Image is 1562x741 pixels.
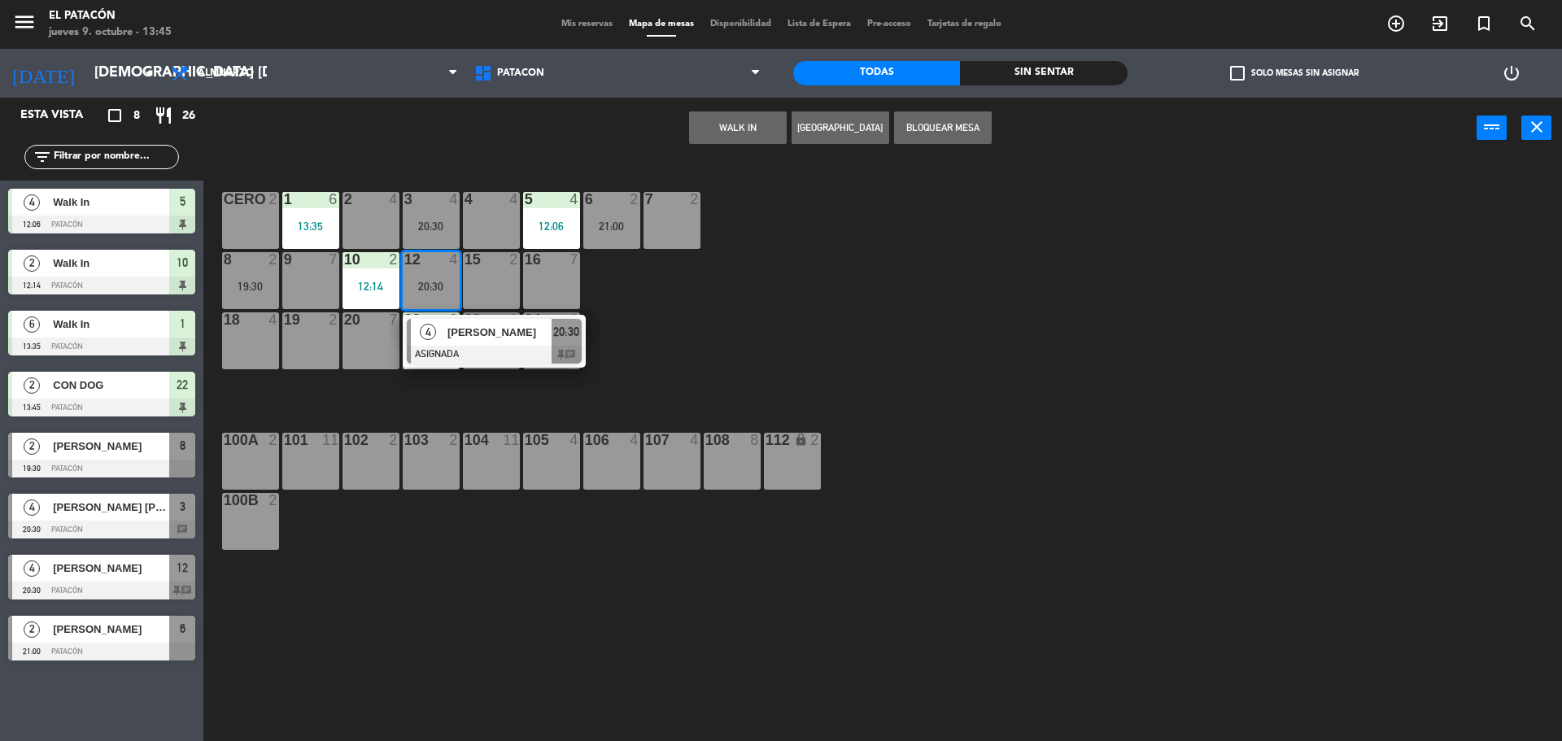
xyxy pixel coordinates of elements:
[569,312,579,327] div: 9
[389,433,399,447] div: 2
[690,433,700,447] div: 4
[53,194,169,211] span: Walk In
[449,192,459,207] div: 4
[268,192,278,207] div: 2
[52,148,178,166] input: Filtrar por nombre...
[53,438,169,455] span: [PERSON_NAME]
[779,20,859,28] span: Lista de Espera
[1518,14,1538,33] i: search
[344,192,345,207] div: 2
[585,433,586,447] div: 106
[792,111,889,144] button: [GEOGRAPHIC_DATA]
[224,312,225,327] div: 18
[284,192,285,207] div: 1
[53,621,169,638] span: [PERSON_NAME]
[1230,66,1245,81] span: check_box_outline_blank
[569,192,579,207] div: 4
[177,375,188,394] span: 22
[180,497,185,517] span: 3
[1230,66,1359,81] label: Solo mesas sin asignar
[180,192,185,211] span: 5
[329,312,338,327] div: 2
[645,192,646,207] div: 7
[182,107,195,125] span: 26
[689,111,787,144] button: WALK IN
[403,220,460,232] div: 20:30
[960,61,1127,85] div: Sin sentar
[268,252,278,267] div: 2
[585,192,586,207] div: 6
[268,312,278,327] div: 4
[33,147,52,167] i: filter_list
[750,433,760,447] div: 8
[139,63,159,83] i: arrow_drop_down
[702,20,779,28] span: Disponibilidad
[268,433,278,447] div: 2
[403,281,460,292] div: 20:30
[133,107,140,125] span: 8
[420,324,436,340] span: 4
[284,312,285,327] div: 19
[509,312,519,327] div: 9
[24,438,40,455] span: 2
[404,192,405,207] div: 3
[404,312,405,327] div: 22
[344,252,345,267] div: 10
[1474,14,1494,33] i: turned_in_not
[24,377,40,394] span: 2
[1482,117,1502,137] i: power_input
[53,377,169,394] span: CON DOG
[180,314,185,333] span: 1
[1502,63,1521,83] i: power_settings_new
[53,560,169,577] span: [PERSON_NAME]
[449,252,459,267] div: 4
[645,433,646,447] div: 107
[154,106,173,125] i: restaurant
[525,192,526,207] div: 5
[322,433,338,447] div: 11
[553,322,579,342] span: 20:30
[793,61,960,85] div: Todas
[404,252,405,267] div: 12
[1477,116,1507,140] button: power_input
[894,111,992,144] button: Bloquear Mesa
[105,106,124,125] i: crop_square
[222,281,279,292] div: 19:30
[198,68,254,79] span: Almuerzo
[224,493,225,508] div: 100b
[1386,14,1406,33] i: add_circle_outline
[180,619,185,639] span: 6
[389,312,399,327] div: 7
[329,192,338,207] div: 6
[49,8,172,24] div: El Patacón
[449,312,459,327] div: 2
[497,68,544,79] span: Patacón
[177,558,188,578] span: 12
[24,621,40,638] span: 2
[49,24,172,41] div: jueves 9. octubre - 13:45
[344,312,345,327] div: 20
[24,194,40,211] span: 4
[705,433,706,447] div: 108
[1527,117,1547,137] i: close
[1521,116,1551,140] button: close
[447,324,552,341] span: [PERSON_NAME]
[525,252,526,267] div: 16
[525,433,526,447] div: 105
[224,433,225,447] div: 100a
[503,433,519,447] div: 11
[569,252,579,267] div: 7
[24,499,40,516] span: 4
[630,433,639,447] div: 4
[389,252,399,267] div: 2
[630,192,639,207] div: 2
[284,252,285,267] div: 9
[523,220,580,232] div: 12:06
[180,436,185,455] span: 8
[24,255,40,272] span: 2
[509,252,519,267] div: 2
